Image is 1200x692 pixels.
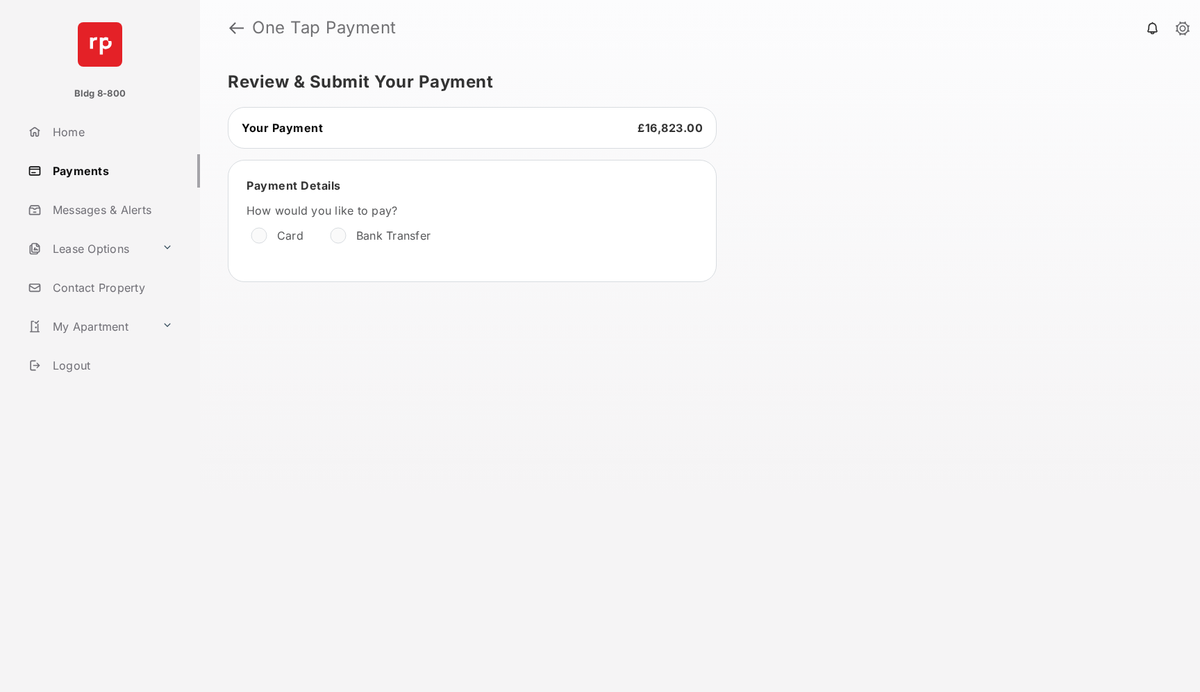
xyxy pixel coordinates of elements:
strong: One Tap Payment [252,19,397,36]
span: Payment Details [247,179,341,192]
label: How would you like to pay? [247,204,663,217]
span: Your Payment [242,121,323,135]
a: Payments [22,154,200,188]
a: Contact Property [22,271,200,304]
a: Lease Options [22,232,156,265]
span: £16,823.00 [637,121,703,135]
img: svg+xml;base64,PHN2ZyB4bWxucz0iaHR0cDovL3d3dy53My5vcmcvMjAwMC9zdmciIHdpZHRoPSI2NCIgaGVpZ2h0PSI2NC... [78,22,122,67]
label: Bank Transfer [356,229,431,242]
a: Logout [22,349,200,382]
h5: Review & Submit Your Payment [228,74,1161,90]
a: Home [22,115,200,149]
a: Messages & Alerts [22,193,200,226]
p: Bldg 8-800 [74,87,126,101]
label: Card [277,229,303,242]
a: My Apartment [22,310,156,343]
